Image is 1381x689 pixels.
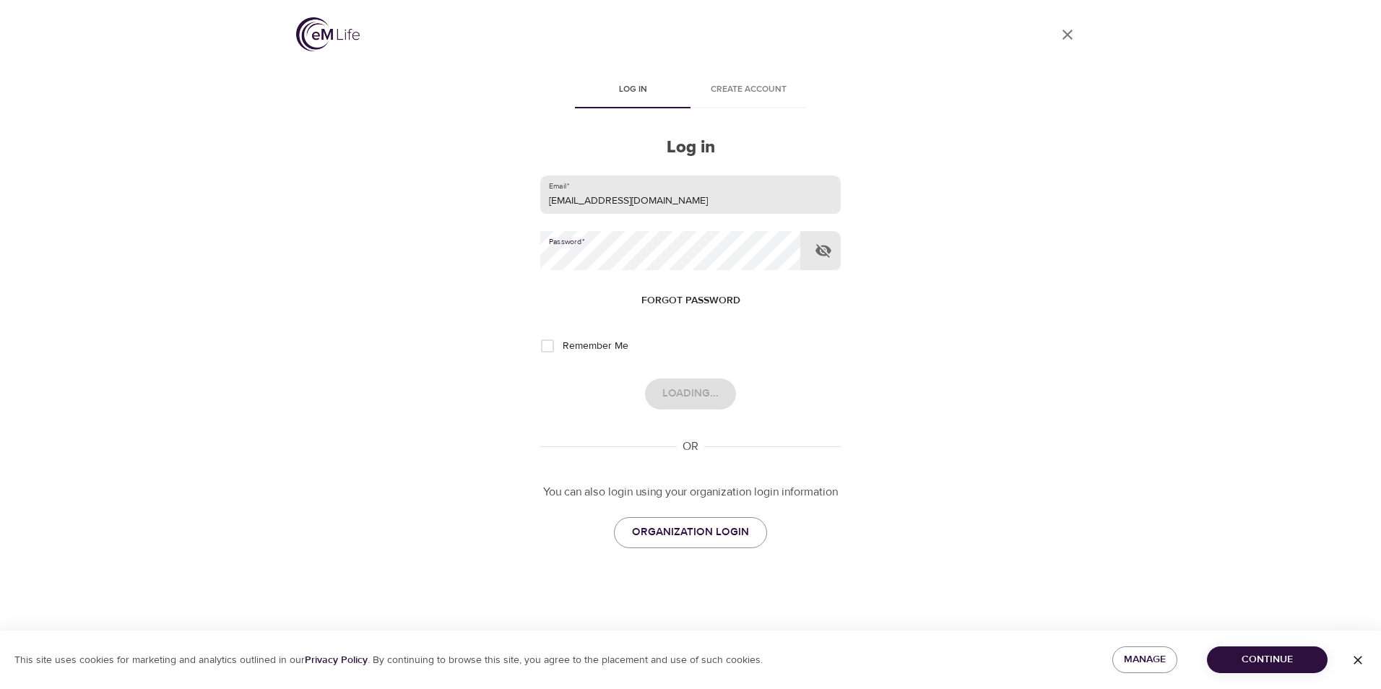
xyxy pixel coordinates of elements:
div: OR [677,438,704,455]
button: Forgot password [636,287,746,314]
a: close [1050,17,1085,52]
span: ORGANIZATION LOGIN [632,523,749,542]
span: Continue [1218,651,1316,669]
span: Forgot password [641,292,740,310]
div: disabled tabs example [540,74,841,108]
img: logo [296,17,360,51]
h2: Log in [540,137,841,158]
span: Remember Me [563,339,628,354]
p: You can also login using your organization login information [540,484,841,500]
a: Privacy Policy [305,654,368,667]
span: Manage [1124,651,1166,669]
span: Create account [699,82,797,97]
button: Continue [1207,646,1328,673]
span: Log in [584,82,682,97]
a: ORGANIZATION LOGIN [614,517,767,547]
button: Manage [1112,646,1177,673]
